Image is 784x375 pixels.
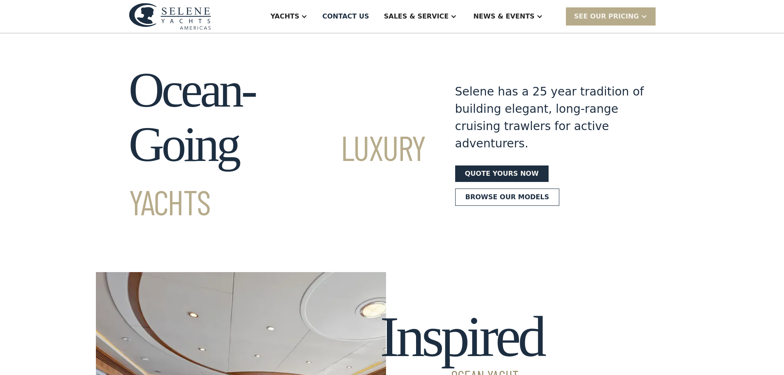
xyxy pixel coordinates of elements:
[129,126,426,222] span: Luxury Yachts
[574,12,639,21] div: SEE Our Pricing
[455,83,644,152] div: Selene has a 25 year tradition of building elegant, long-range cruising trawlers for active adven...
[384,12,449,21] div: Sales & Service
[129,63,426,226] h1: Ocean-Going
[322,12,369,21] div: Contact US
[473,12,535,21] div: News & EVENTS
[455,189,560,206] a: Browse our models
[129,3,211,30] img: logo
[270,12,299,21] div: Yachts
[566,7,656,25] div: SEE Our Pricing
[455,165,549,182] a: Quote yours now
